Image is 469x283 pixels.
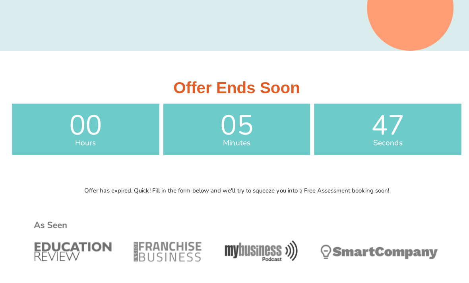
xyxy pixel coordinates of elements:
iframe: Chat Widget [429,245,469,283]
span: Seconds [311,138,457,146]
span: 05 [162,111,308,138]
span: Minutes [162,138,308,146]
img: Year 10 Science Tutoring [31,200,438,281]
p: Offer has expired. Quick! Fill in the form below and we'll try to squeeze you into a Free Assessm... [8,186,461,192]
span: 00 [12,111,158,138]
h3: Offer Ends Soon [12,79,457,95]
span: Hours [12,138,158,146]
span: 47 [311,111,457,138]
